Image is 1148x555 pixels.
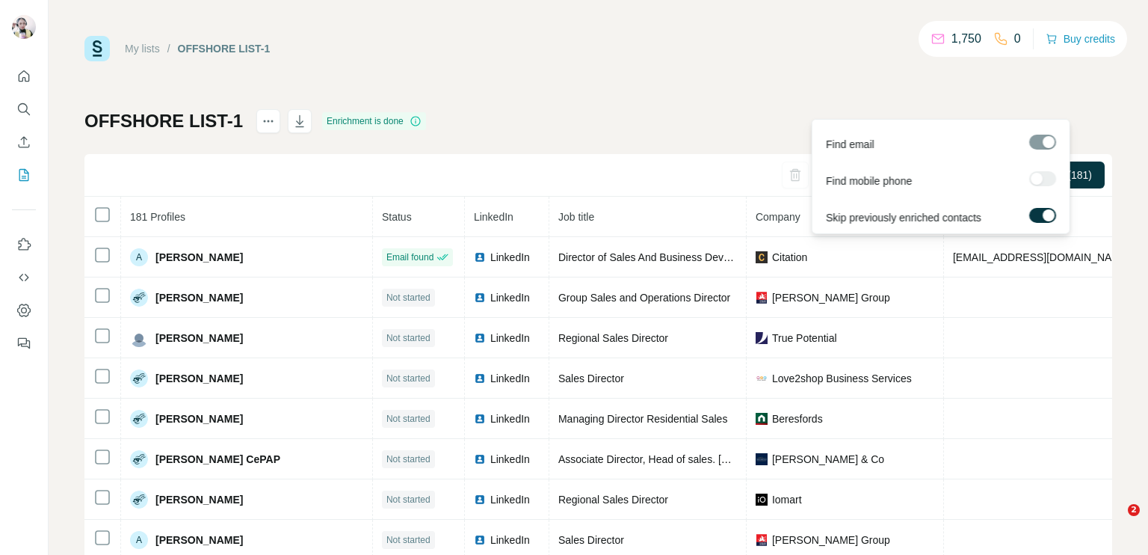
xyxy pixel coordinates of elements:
span: Email found [386,251,433,264]
span: Regional Sales Director [558,332,668,344]
span: Skip previously enriched contacts [826,210,981,225]
img: LinkedIn logo [474,332,486,344]
span: [PERSON_NAME] [155,331,243,346]
img: LinkedIn logo [474,494,486,506]
span: Company [756,211,800,223]
span: Director of Sales And Business Development [558,251,767,263]
span: True Potential [772,331,837,346]
span: Group Sales and Operations Director [558,292,730,304]
span: 2 [1128,504,1140,516]
span: Managing Director Residential Sales [558,413,727,425]
span: Status [382,211,412,223]
span: [PERSON_NAME] [155,250,243,265]
button: Buy credits [1046,28,1115,49]
span: Job title [558,211,594,223]
img: Surfe Logo [84,36,110,61]
img: LinkedIn logo [474,372,486,384]
span: [PERSON_NAME] [155,371,243,386]
span: Not started [386,372,430,385]
span: Love2shop Business Services [772,371,912,386]
span: LinkedIn [490,533,530,548]
span: Associate Director, Head of sales. [GEOGRAPHIC_DATA] [558,453,827,465]
img: Avatar [130,289,148,307]
button: Quick start [12,63,36,90]
span: [PERSON_NAME] Group [772,290,890,305]
span: Citation [772,250,807,265]
span: LinkedIn [490,371,530,386]
h1: OFFSHORE LIST-1 [84,109,243,133]
span: LinkedIn [490,411,530,426]
img: company-logo [756,453,768,465]
span: Iomart [772,492,802,507]
span: Regional Sales Director [558,494,668,506]
span: Not started [386,331,430,345]
div: A [130,531,148,549]
span: Find mobile phone [826,174,912,188]
button: Feedback [12,330,36,357]
img: Avatar [130,370,148,387]
span: [PERSON_NAME] [155,290,243,305]
img: company-logo [756,494,768,506]
img: company-logo [756,534,768,546]
img: Avatar [130,491,148,509]
span: [PERSON_NAME] & Co [772,452,884,467]
span: Not started [386,493,430,506]
button: Search [12,96,36,123]
img: LinkedIn logo [474,413,486,425]
img: LinkedIn logo [474,534,486,546]
img: LinkedIn logo [474,251,486,263]
div: OFFSHORE LIST-1 [178,41,271,56]
span: LinkedIn [490,452,530,467]
span: [PERSON_NAME] CePAP [155,452,280,467]
span: 181 Profiles [130,211,185,223]
span: LinkedIn [474,211,513,223]
span: LinkedIn [490,290,530,305]
img: company-logo [756,413,768,425]
iframe: Intercom live chat [1097,504,1133,540]
img: company-logo [756,332,768,344]
span: Find email [826,137,874,152]
img: company-logo [756,292,768,304]
img: Avatar [130,329,148,347]
button: Use Surfe on LinkedIn [12,231,36,258]
span: Not started [386,291,430,304]
p: 0 [1014,30,1021,48]
span: Not started [386,412,430,426]
img: Avatar [12,15,36,39]
span: [EMAIL_ADDRESS][DOMAIN_NAME] [953,251,1130,263]
span: Sales Director [558,534,624,546]
img: company-logo [756,251,768,263]
span: [PERSON_NAME] [155,533,243,548]
img: company-logo [756,372,768,384]
button: My lists [12,162,36,188]
span: LinkedIn [490,492,530,507]
div: A [130,248,148,266]
img: Avatar [130,450,148,468]
button: actions [256,109,280,133]
span: Beresfords [772,411,823,426]
img: LinkedIn logo [474,292,486,304]
p: 1,750 [951,30,981,48]
button: Dashboard [12,297,36,324]
button: Use Surfe API [12,264,36,291]
span: Not started [386,533,430,547]
a: My lists [125,43,160,55]
span: [PERSON_NAME] Group [772,533,890,548]
span: [PERSON_NAME] [155,411,243,426]
span: LinkedIn [490,331,530,346]
div: Enrichment is done [322,112,426,130]
span: LinkedIn [490,250,530,265]
span: [PERSON_NAME] [155,492,243,507]
img: LinkedIn logo [474,453,486,465]
img: Avatar [130,410,148,428]
button: Enrich CSV [12,129,36,156]
li: / [167,41,170,56]
span: Sales Director [558,372,624,384]
span: Not started [386,453,430,466]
